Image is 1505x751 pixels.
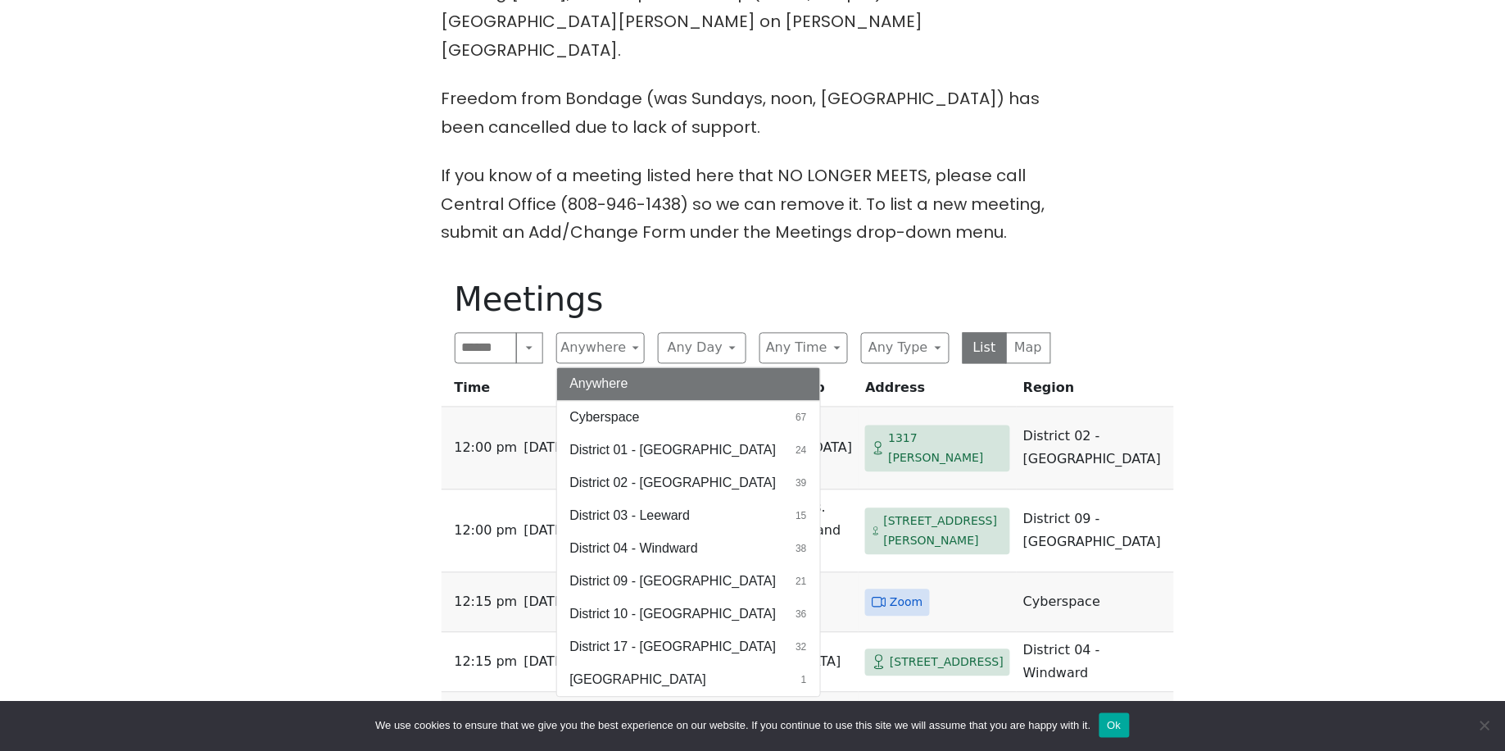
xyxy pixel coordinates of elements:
[557,599,820,631] button: District 10 - [GEOGRAPHIC_DATA]36 results
[570,539,698,559] span: District 04 - Windward
[556,333,645,364] button: Anywhere
[884,512,1004,552] span: [STREET_ADDRESS][PERSON_NAME]
[516,333,542,364] button: Search
[658,333,746,364] button: Any Day
[570,605,777,625] span: District 10 - [GEOGRAPHIC_DATA]
[570,671,707,690] span: [GEOGRAPHIC_DATA]
[890,653,1004,673] span: [STREET_ADDRESS]
[570,507,691,526] span: District 03 - Leeward
[455,280,1051,320] h1: Meetings
[442,377,575,407] th: Time
[759,333,848,364] button: Any Time
[570,572,777,592] span: District 09 - [GEOGRAPHIC_DATA]
[1017,633,1174,693] td: District 04 - Windward
[557,467,820,500] button: District 02 - [GEOGRAPHIC_DATA]39 results
[796,476,806,491] span: 39 results
[455,520,518,543] span: 12:00 PM
[796,411,806,426] span: 67 results
[557,664,820,697] button: [GEOGRAPHIC_DATA]1 result
[1006,333,1051,364] button: Map
[570,474,777,494] span: District 02 - [GEOGRAPHIC_DATA]
[796,509,806,524] span: 15 results
[1099,713,1130,738] button: Ok
[796,640,806,655] span: 32 results
[442,162,1064,248] p: If you know of a meeting listed here that NO LONGER MEETS, please call Central Office (808-946-14...
[570,441,777,461] span: District 01 - [GEOGRAPHIC_DATA]
[524,520,568,543] span: [DATE]
[375,717,1090,734] span: We use cookies to ensure that we give you the best experience on our website. If you continue to ...
[796,575,806,589] span: 21 results
[524,591,568,614] span: [DATE]
[524,651,568,674] span: [DATE]
[796,542,806,557] span: 38 results
[890,593,922,613] span: Zoom
[796,608,806,622] span: 36 results
[524,437,568,460] span: [DATE]
[1017,573,1174,633] td: Cyberspace
[557,566,820,599] button: District 09 - [GEOGRAPHIC_DATA]21 results
[455,651,518,674] span: 12:15 PM
[570,638,777,658] span: District 17 - [GEOGRAPHIC_DATA]
[861,333,950,364] button: Any Type
[801,673,807,688] span: 1 result
[963,333,1008,364] button: List
[859,377,1017,407] th: Address
[557,435,820,467] button: District 01 - [GEOGRAPHIC_DATA]24 results
[1017,407,1174,490] td: District 02 - [GEOGRAPHIC_DATA]
[557,368,820,401] button: Anywhere
[557,533,820,566] button: District 04 - Windward38 results
[796,444,806,458] span: 24 results
[557,402,820,435] button: Cyberspace67 results
[455,591,518,614] span: 12:15 PM
[1017,377,1174,407] th: Region
[455,333,518,364] input: Search
[556,367,821,698] div: Anywhere
[1476,717,1493,734] span: No
[442,84,1064,142] p: Freedom from Bondage (was Sundays, noon, [GEOGRAPHIC_DATA]) has been cancelled due to lack of sup...
[889,429,1004,469] span: 1317 [PERSON_NAME]
[570,408,640,428] span: Cyberspace
[557,631,820,664] button: District 17 - [GEOGRAPHIC_DATA]32 results
[1017,490,1174,573] td: District 09 - [GEOGRAPHIC_DATA]
[455,437,518,460] span: 12:00 PM
[557,500,820,533] button: District 03 - Leeward15 results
